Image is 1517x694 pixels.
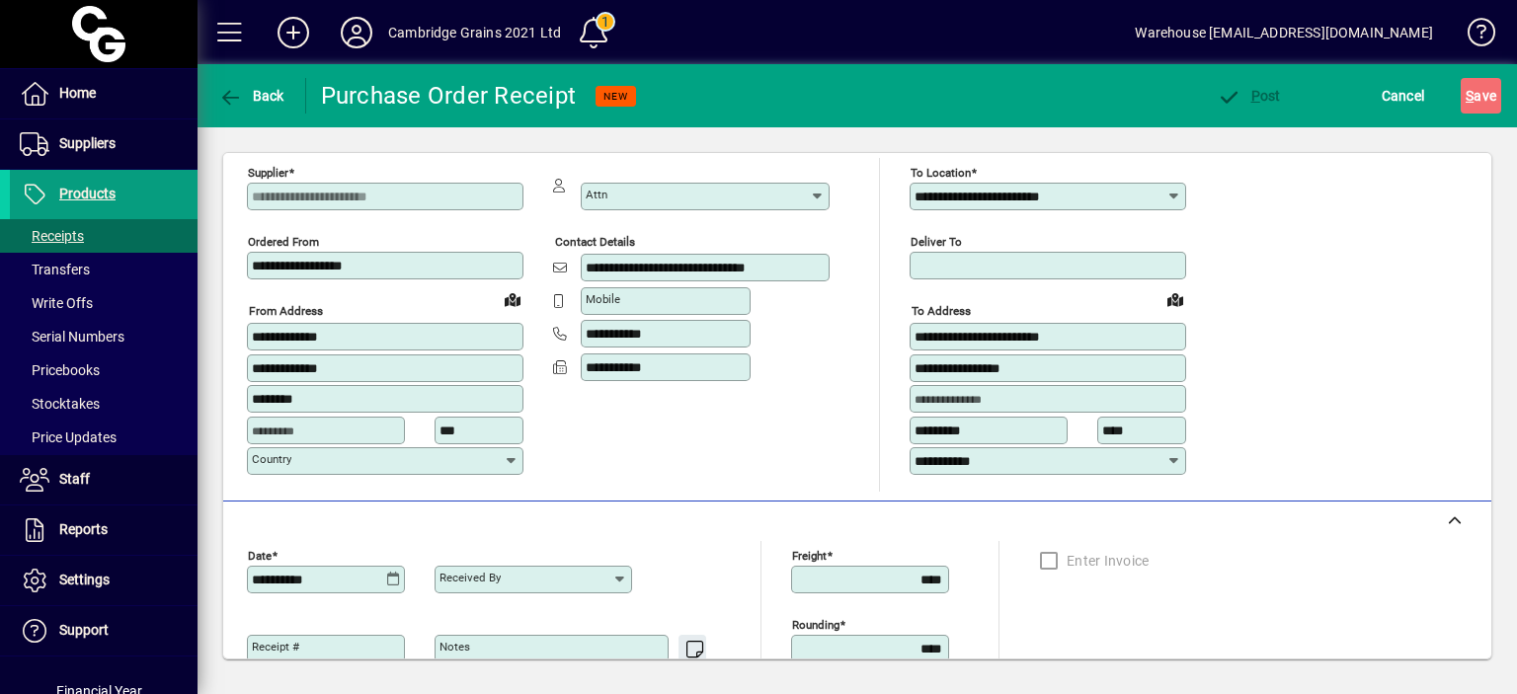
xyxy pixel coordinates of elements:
[1135,17,1433,48] div: Warehouse [EMAIL_ADDRESS][DOMAIN_NAME]
[1159,283,1191,315] a: View on map
[792,617,839,631] mat-label: Rounding
[252,452,291,466] mat-label: Country
[1382,80,1425,112] span: Cancel
[586,188,607,201] mat-label: Attn
[20,329,124,345] span: Serial Numbers
[20,429,117,445] span: Price Updates
[59,572,110,587] span: Settings
[911,166,971,180] mat-label: To location
[1251,88,1260,104] span: P
[20,228,84,244] span: Receipts
[1212,78,1286,114] button: Post
[59,85,96,101] span: Home
[439,640,470,654] mat-label: Notes
[1453,4,1492,68] a: Knowledge Base
[10,505,198,555] a: Reports
[10,455,198,504] a: Staff
[252,640,299,654] mat-label: Receipt #
[248,548,272,562] mat-label: Date
[218,88,284,104] span: Back
[1377,78,1430,114] button: Cancel
[10,320,198,353] a: Serial Numbers
[586,292,620,306] mat-label: Mobile
[321,80,577,112] div: Purchase Order Receipt
[10,421,198,454] a: Price Updates
[1466,88,1474,104] span: S
[10,556,198,605] a: Settings
[59,622,109,638] span: Support
[20,295,93,311] span: Write Offs
[439,571,501,584] mat-label: Received by
[10,387,198,421] a: Stocktakes
[1217,88,1281,104] span: ost
[262,15,325,50] button: Add
[213,78,289,114] button: Back
[20,396,100,412] span: Stocktakes
[248,166,288,180] mat-label: Supplier
[59,471,90,487] span: Staff
[10,286,198,320] a: Write Offs
[10,119,198,169] a: Suppliers
[10,253,198,286] a: Transfers
[20,262,90,277] span: Transfers
[59,135,116,151] span: Suppliers
[20,362,100,378] span: Pricebooks
[603,90,628,103] span: NEW
[388,17,561,48] div: Cambridge Grains 2021 Ltd
[1461,78,1501,114] button: Save
[497,283,528,315] a: View on map
[325,15,388,50] button: Profile
[248,235,319,249] mat-label: Ordered from
[59,521,108,537] span: Reports
[1466,80,1496,112] span: ave
[59,186,116,201] span: Products
[198,78,306,114] app-page-header-button: Back
[10,353,198,387] a: Pricebooks
[792,548,827,562] mat-label: Freight
[911,235,962,249] mat-label: Deliver To
[10,219,198,253] a: Receipts
[10,606,198,655] a: Support
[10,69,198,118] a: Home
